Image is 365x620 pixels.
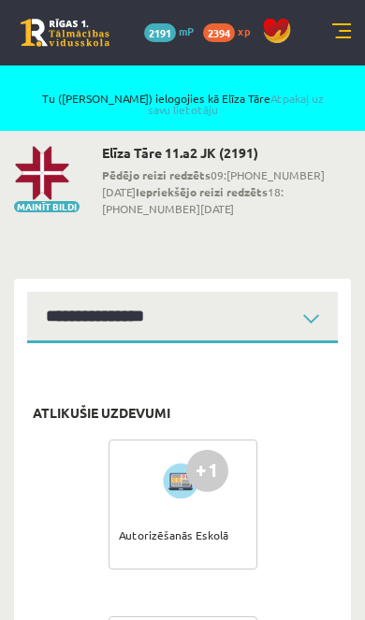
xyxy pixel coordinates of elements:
b: Pēdējo reizi redzēts [102,167,211,182]
span: 2394 [203,23,235,42]
span: 09:[PHONE_NUMBER][DATE] 18:[PHONE_NUMBER][DATE] [102,166,351,217]
a: 2394 xp [203,23,259,38]
span: 2191 [144,23,176,42]
a: Rīgas 1. Tālmācības vidusskola [21,19,109,47]
span: mP [179,23,194,38]
a: Atpakaļ uz savu lietotāju [148,91,324,117]
button: Mainīt bildi [14,201,80,212]
img: Elīza Tāre [14,145,70,201]
b: Iepriekšējo reizi redzēts [136,184,268,199]
a: +1 Autorizēšanās Eskolā [109,440,257,570]
span: xp [238,23,250,38]
h2: Elīza Tāre 11.a2 JK (2191) [102,145,351,161]
h3: Atlikušie uzdevumi [33,405,170,421]
div: Autorizēšanās Eskolā [119,502,228,568]
span: Tu ([PERSON_NAME]) ielogojies kā Elīza Tāre [36,93,328,115]
div: +1 [186,450,228,492]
